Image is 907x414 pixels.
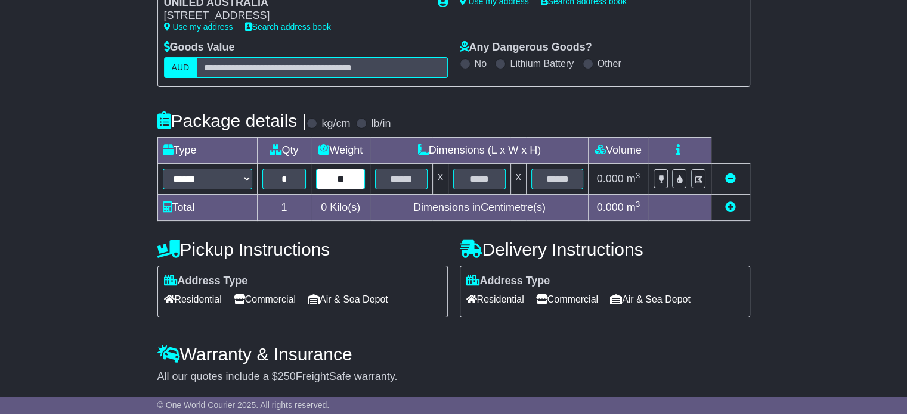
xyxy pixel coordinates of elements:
span: 0.000 [597,201,624,213]
div: All our quotes include a $ FreightSafe warranty. [157,371,750,384]
td: Qty [257,137,311,163]
span: 0 [321,201,327,213]
a: Remove this item [725,173,736,185]
span: Residential [466,290,524,309]
h4: Delivery Instructions [460,239,750,259]
td: Dimensions (L x W x H) [370,137,589,163]
label: No [475,58,487,69]
td: 1 [257,194,311,220]
a: Add new item [725,201,736,213]
label: Any Dangerous Goods? [460,41,592,54]
a: Search address book [245,22,331,32]
h4: Package details | [157,111,307,130]
span: m [627,201,640,213]
span: Commercial [536,290,598,309]
label: Address Type [466,275,550,288]
td: Dimensions in Centimetre(s) [370,194,589,220]
h4: Pickup Instructions [157,239,448,259]
td: Weight [311,137,370,163]
label: Goods Value [164,41,235,54]
td: Volume [589,137,648,163]
span: Air & Sea Depot [308,290,388,309]
td: Type [157,137,257,163]
td: Total [157,194,257,220]
td: x [510,163,526,194]
h4: Warranty & Insurance [157,344,750,364]
label: lb/in [371,117,391,130]
span: Commercial [234,290,296,309]
span: © One World Courier 2025. All rights reserved. [157,400,330,410]
span: Air & Sea Depot [610,290,691,309]
label: Other [598,58,621,69]
label: AUD [164,57,197,78]
span: Residential [164,290,222,309]
td: x [432,163,448,194]
label: Address Type [164,275,248,288]
a: Use my address [164,22,233,32]
sup: 3 [636,171,640,180]
td: Kilo(s) [311,194,370,220]
label: Lithium Battery [510,58,574,69]
span: 250 [278,371,296,382]
div: [STREET_ADDRESS] [164,10,426,23]
label: kg/cm [321,117,350,130]
span: m [627,173,640,185]
sup: 3 [636,200,640,208]
span: 0.000 [597,173,624,185]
